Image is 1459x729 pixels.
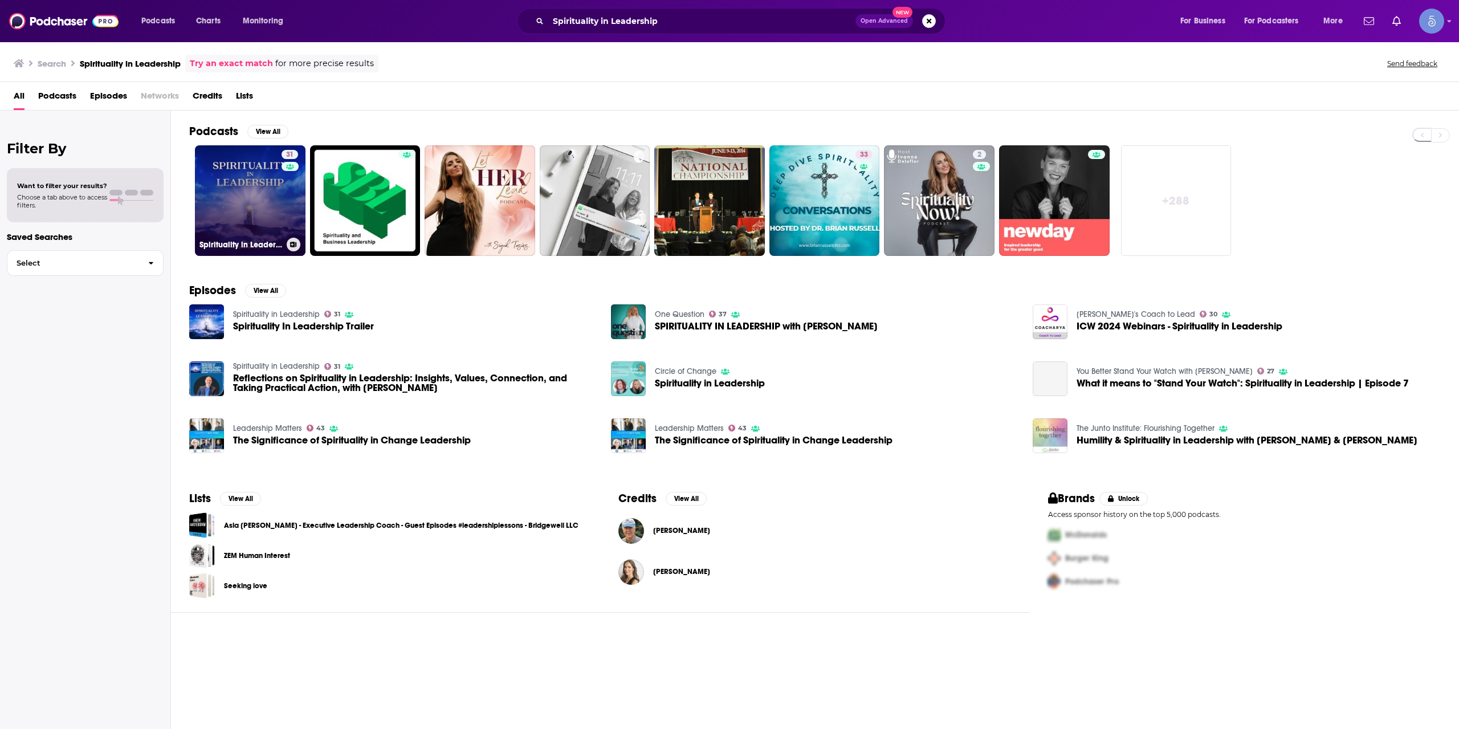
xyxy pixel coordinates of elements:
[1419,9,1444,34] button: Show profile menu
[655,321,878,331] a: SPIRITUALITY IN LEADERSHIP with Mary Dwyer
[892,7,913,18] span: New
[1257,368,1275,374] a: 27
[14,87,25,110] span: All
[224,580,267,592] a: Seeking love
[1048,491,1095,506] h2: Brands
[548,12,855,30] input: Search podcasts, credits, & more...
[1065,577,1119,587] span: Podchaser Pro
[1033,361,1067,396] a: What it means to "Stand Your Watch": Spirituality in Leadership | Episode 7
[655,378,765,388] a: Spirituality in Leadership
[1044,547,1065,570] img: Second Pro Logo
[233,321,374,331] span: Spirituality In Leadership Trailer
[1384,59,1441,68] button: Send feedback
[611,361,646,396] img: Spirituality in Leadership
[719,312,727,317] span: 37
[728,425,747,431] a: 43
[275,57,374,70] span: for more precise results
[611,418,646,453] a: The Significance of Spirituality in Change Leadership
[1267,369,1274,374] span: 27
[189,543,215,568] span: ZEM Human Interest
[1077,378,1409,388] a: What it means to "Stand Your Watch": Spirituality in Leadership | Episode 7
[1180,13,1225,29] span: For Business
[189,304,224,339] a: Spirituality In Leadership Trailer
[189,573,215,598] span: Seeking love
[653,567,710,576] a: Marie-Eve Talbot
[618,491,657,506] h2: Credits
[977,149,981,161] span: 2
[224,549,290,562] a: ZEM Human Interest
[235,12,298,30] button: open menu
[189,12,227,30] a: Charts
[90,87,127,110] span: Episodes
[655,366,716,376] a: Circle of Change
[1172,12,1240,30] button: open menu
[247,125,288,139] button: View All
[190,57,273,70] a: Try an exact match
[7,250,164,276] button: Select
[528,8,956,34] div: Search podcasts, credits, & more...
[1244,13,1299,29] span: For Podcasters
[738,426,747,431] span: 43
[245,284,286,298] button: View All
[9,10,119,32] img: Podchaser - Follow, Share and Rate Podcasts
[233,423,302,433] a: Leadership Matters
[1077,435,1417,445] span: Humility & Spirituality in Leadership with [PERSON_NAME] & [PERSON_NAME]
[141,87,179,110] span: Networks
[38,58,66,69] h3: Search
[233,361,320,371] a: Spirituality in Leadership
[307,425,325,431] a: 43
[80,58,181,69] h3: Spirituality in Leadership
[334,364,340,369] span: 31
[189,491,261,506] a: ListsView All
[1323,13,1343,29] span: More
[860,149,868,161] span: 33
[1099,492,1148,506] button: Unlock
[655,321,878,331] span: SPIRITUALITY IN LEADERSHIP with [PERSON_NAME]
[618,553,1011,590] button: Marie-Eve TalbotMarie-Eve Talbot
[7,259,139,267] span: Select
[334,312,340,317] span: 31
[653,526,710,535] a: Parker Palmer
[618,559,644,585] img: Marie-Eve Talbot
[1077,321,1282,331] a: ICW 2024 Webinars - Spirituality in Leadership
[1065,553,1108,563] span: Burger King
[1359,11,1379,31] a: Show notifications dropdown
[196,13,221,29] span: Charts
[220,492,261,506] button: View All
[189,418,224,453] img: The Significance of Spirituality in Change Leadership
[133,12,190,30] button: open menu
[189,283,236,298] h2: Episodes
[1033,304,1067,339] img: ICW 2024 Webinars - Spirituality in Leadership
[141,13,175,29] span: Podcasts
[1209,312,1217,317] span: 30
[233,373,597,393] a: Reflections on Spirituality in Leadership: Insights, Values, Connection, and Taking Practical Act...
[653,526,710,535] span: [PERSON_NAME]
[618,518,644,544] img: Parker Palmer
[1077,366,1253,376] a: You Better Stand Your Watch with Dr. Emmett Emery, Sr.
[655,423,724,433] a: Leadership Matters
[1419,9,1444,34] span: Logged in as Spiral5-G1
[189,124,238,139] h2: Podcasts
[655,435,892,445] span: The Significance of Spirituality in Change Leadership
[7,231,164,242] p: Saved Searches
[618,491,707,506] a: CreditsView All
[7,140,164,157] h2: Filter By
[17,193,107,209] span: Choose a tab above to access filters.
[855,150,873,159] a: 33
[189,512,215,538] a: Asia Bribiesca-Hedin - Executive Leadership Coach - Guest Episodes #leadershiplessons - Bridgewel...
[189,361,224,396] img: Reflections on Spirituality in Leadership: Insights, Values, Connection, and Taking Practical Act...
[286,149,294,161] span: 31
[316,426,325,431] span: 43
[611,304,646,339] a: SPIRITUALITY IN LEADERSHIP with Mary Dwyer
[1044,523,1065,547] img: First Pro Logo
[38,87,76,110] span: Podcasts
[195,145,305,256] a: 31Spirituality in Leadership
[973,150,986,159] a: 2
